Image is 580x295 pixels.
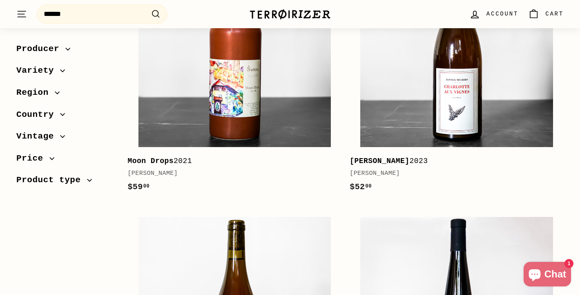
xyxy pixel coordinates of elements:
button: Product type [16,172,114,194]
span: Cart [545,9,564,18]
button: Variety [16,62,114,84]
span: Producer [16,42,65,56]
button: Price [16,150,114,172]
span: Country [16,108,60,122]
span: Region [16,86,55,100]
b: [PERSON_NAME] [350,157,409,165]
span: Account [486,9,518,18]
button: Vintage [16,127,114,150]
div: 2021 [127,155,333,167]
sup: 00 [366,183,372,189]
span: $59 [127,182,149,192]
b: Moon Drops [127,157,174,165]
div: [PERSON_NAME] [350,169,555,179]
button: Country [16,106,114,128]
button: Producer [16,40,114,62]
sup: 00 [143,183,149,189]
span: Variety [16,64,60,78]
div: [PERSON_NAME] [127,169,333,179]
div: 2023 [350,155,555,167]
inbox-online-store-chat: Shopify online store chat [521,262,573,288]
span: $52 [350,182,372,192]
a: Cart [523,2,569,26]
a: Account [464,2,523,26]
span: Vintage [16,130,60,143]
span: Price [16,152,49,165]
span: Product type [16,174,87,188]
button: Region [16,84,114,106]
